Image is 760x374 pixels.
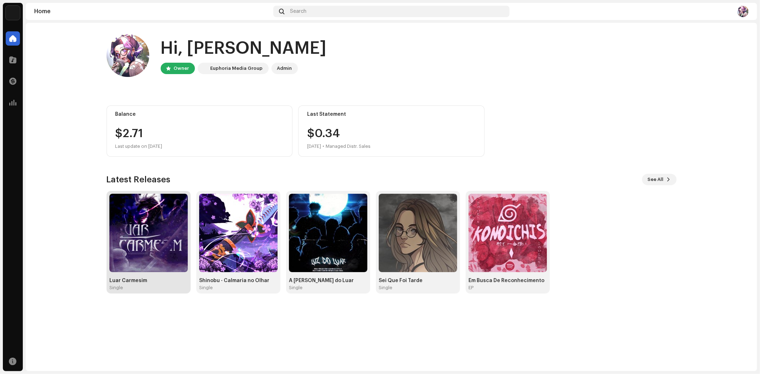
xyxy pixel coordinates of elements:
[289,285,303,291] div: Single
[109,285,123,291] div: Single
[737,6,749,17] img: 58f44240-f5e7-422d-bb96-c9b46a6dd89d
[115,111,284,117] div: Balance
[107,105,293,157] re-o-card-value: Balance
[290,9,306,14] span: Search
[34,9,270,14] div: Home
[107,34,149,77] img: 58f44240-f5e7-422d-bb96-c9b46a6dd89d
[211,64,263,73] div: Euphoria Media Group
[469,278,547,284] div: Em Busca De Reconhecimento
[109,278,188,284] div: Luar Carmesim
[115,142,284,151] div: Last update on [DATE]
[6,6,20,20] img: de0d2825-999c-4937-b35a-9adca56ee094
[379,194,457,272] img: 8b173f5d-ac1d-40c0-adb9-8fb3e8650f13
[199,194,278,272] img: e3941110-94d9-4b12-8377-6665af81f225
[642,174,677,185] button: See All
[289,278,367,284] div: A [PERSON_NAME] do Luar
[307,142,321,151] div: [DATE]
[161,37,327,60] div: Hi, [PERSON_NAME]
[469,285,474,291] div: EP
[469,194,547,272] img: 41b6d509-21de-487e-91cf-6302a850e8e3
[322,142,324,151] div: •
[326,142,371,151] div: Managed Distr. Sales
[109,194,188,272] img: 7f57fa1e-d50f-44a4-9a79-d837fa3e7c4a
[174,64,189,73] div: Owner
[648,172,664,187] span: See All
[307,111,476,117] div: Last Statement
[298,105,485,157] re-o-card-value: Last Statement
[379,278,457,284] div: Sei Que Foi Tarde
[199,285,213,291] div: Single
[379,285,392,291] div: Single
[107,174,171,185] h3: Latest Releases
[199,278,278,284] div: Shinobu - Calmaria no Olhar
[289,194,367,272] img: 4fba2f00-e8a0-4468-8e16-31830880ada9
[277,64,292,73] div: Admin
[199,64,208,73] img: de0d2825-999c-4937-b35a-9adca56ee094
